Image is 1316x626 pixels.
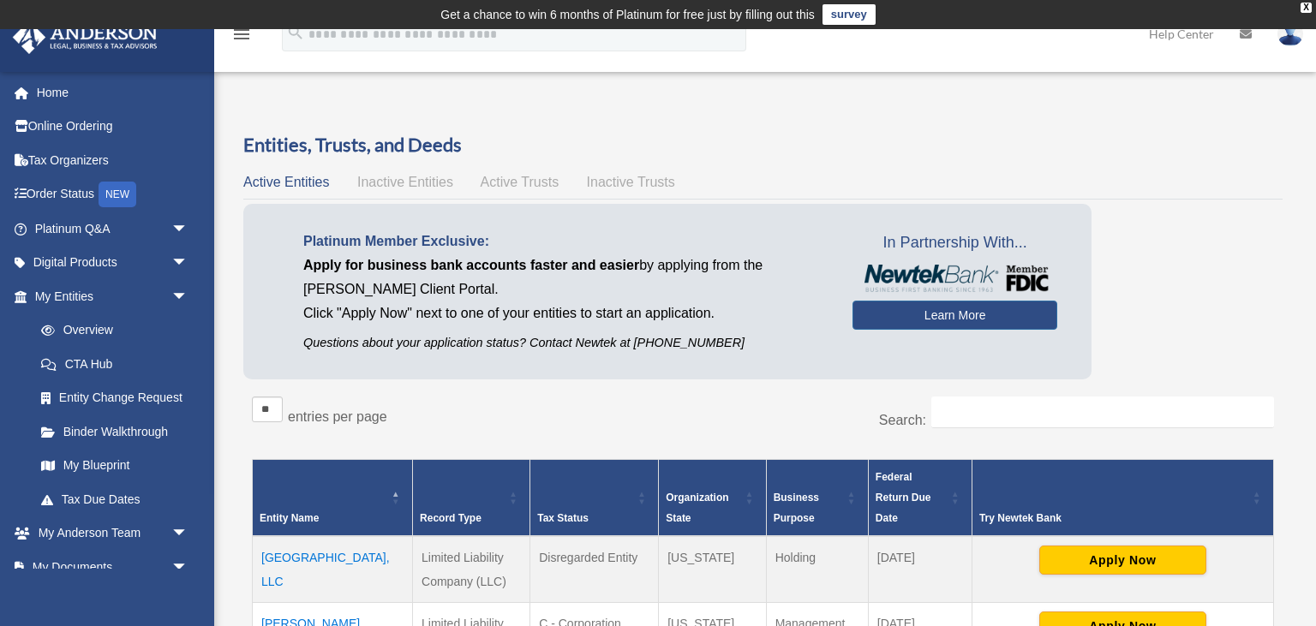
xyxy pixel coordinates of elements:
[879,413,926,427] label: Search:
[420,512,482,524] span: Record Type
[774,492,819,524] span: Business Purpose
[231,30,252,45] a: menu
[171,516,206,551] span: arrow_drop_down
[481,175,559,189] span: Active Trusts
[1039,546,1206,575] button: Apply Now
[587,175,675,189] span: Inactive Trusts
[171,212,206,247] span: arrow_drop_down
[303,301,827,325] p: Click "Apply Now" next to one of your entities to start an application.
[12,75,214,110] a: Home
[972,460,1273,537] th: Try Newtek Bank : Activate to sort
[260,512,319,524] span: Entity Name
[12,110,214,144] a: Online Ordering
[171,550,206,585] span: arrow_drop_down
[243,175,329,189] span: Active Entities
[852,301,1057,330] a: Learn More
[852,230,1057,257] span: In Partnership With...
[666,492,728,524] span: Organization State
[286,23,305,42] i: search
[303,258,639,272] span: Apply for business bank accounts faster and easier
[861,265,1049,292] img: NewtekBankLogoSM.png
[766,536,868,603] td: Holding
[12,177,214,212] a: Order StatusNEW
[868,460,972,537] th: Federal Return Due Date: Activate to sort
[659,460,766,537] th: Organization State: Activate to sort
[171,279,206,314] span: arrow_drop_down
[530,460,659,537] th: Tax Status: Activate to sort
[659,536,766,603] td: [US_STATE]
[413,536,530,603] td: Limited Liability Company (LLC)
[876,471,931,524] span: Federal Return Due Date
[357,175,453,189] span: Inactive Entities
[24,414,206,449] a: Binder Walkthrough
[12,550,214,584] a: My Documentsarrow_drop_down
[766,460,868,537] th: Business Purpose: Activate to sort
[171,246,206,281] span: arrow_drop_down
[288,409,387,424] label: entries per page
[24,449,206,483] a: My Blueprint
[12,516,214,551] a: My Anderson Teamarrow_drop_down
[24,347,206,381] a: CTA Hub
[99,182,136,207] div: NEW
[12,143,214,177] a: Tax Organizers
[413,460,530,537] th: Record Type: Activate to sort
[253,536,413,603] td: [GEOGRAPHIC_DATA], LLC
[12,246,214,280] a: Digital Productsarrow_drop_down
[303,230,827,253] p: Platinum Member Exclusive:
[979,508,1247,528] div: Try Newtek Bank
[822,4,876,25] a: survey
[440,4,815,25] div: Get a chance to win 6 months of Platinum for free just by filling out this
[24,482,206,516] a: Tax Due Dates
[24,313,197,348] a: Overview
[1301,3,1312,13] div: close
[530,536,659,603] td: Disregarded Entity
[231,24,252,45] i: menu
[253,460,413,537] th: Entity Name: Activate to invert sorting
[8,21,163,54] img: Anderson Advisors Platinum Portal
[12,279,206,313] a: My Entitiesarrow_drop_down
[12,212,214,246] a: Platinum Q&Aarrow_drop_down
[303,332,827,354] p: Questions about your application status? Contact Newtek at [PHONE_NUMBER]
[868,536,972,603] td: [DATE]
[243,132,1283,158] h3: Entities, Trusts, and Deeds
[537,512,589,524] span: Tax Status
[303,253,827,301] p: by applying from the [PERSON_NAME] Client Portal.
[1277,21,1303,46] img: User Pic
[24,381,206,415] a: Entity Change Request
